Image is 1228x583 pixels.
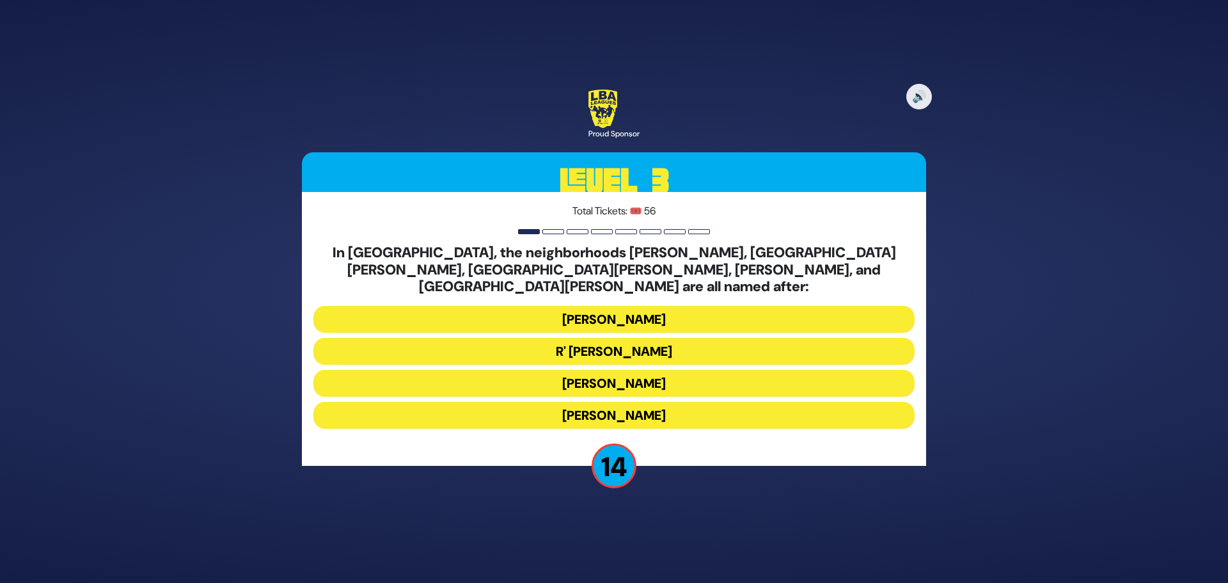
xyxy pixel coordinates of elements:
button: R' [PERSON_NAME] [313,338,915,365]
button: [PERSON_NAME] [313,402,915,429]
h3: Level 3 [302,152,926,210]
button: [PERSON_NAME] [313,370,915,397]
h5: In [GEOGRAPHIC_DATA], the neighborhoods [PERSON_NAME], [GEOGRAPHIC_DATA][PERSON_NAME], [GEOGRAPHI... [313,244,915,295]
div: Proud Sponsor [588,128,640,140]
button: [PERSON_NAME] [313,306,915,333]
button: 🔊 [906,84,932,109]
p: Total Tickets: 🎟️ 56 [313,204,915,219]
img: LBA [588,90,617,128]
p: 14 [592,443,636,488]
